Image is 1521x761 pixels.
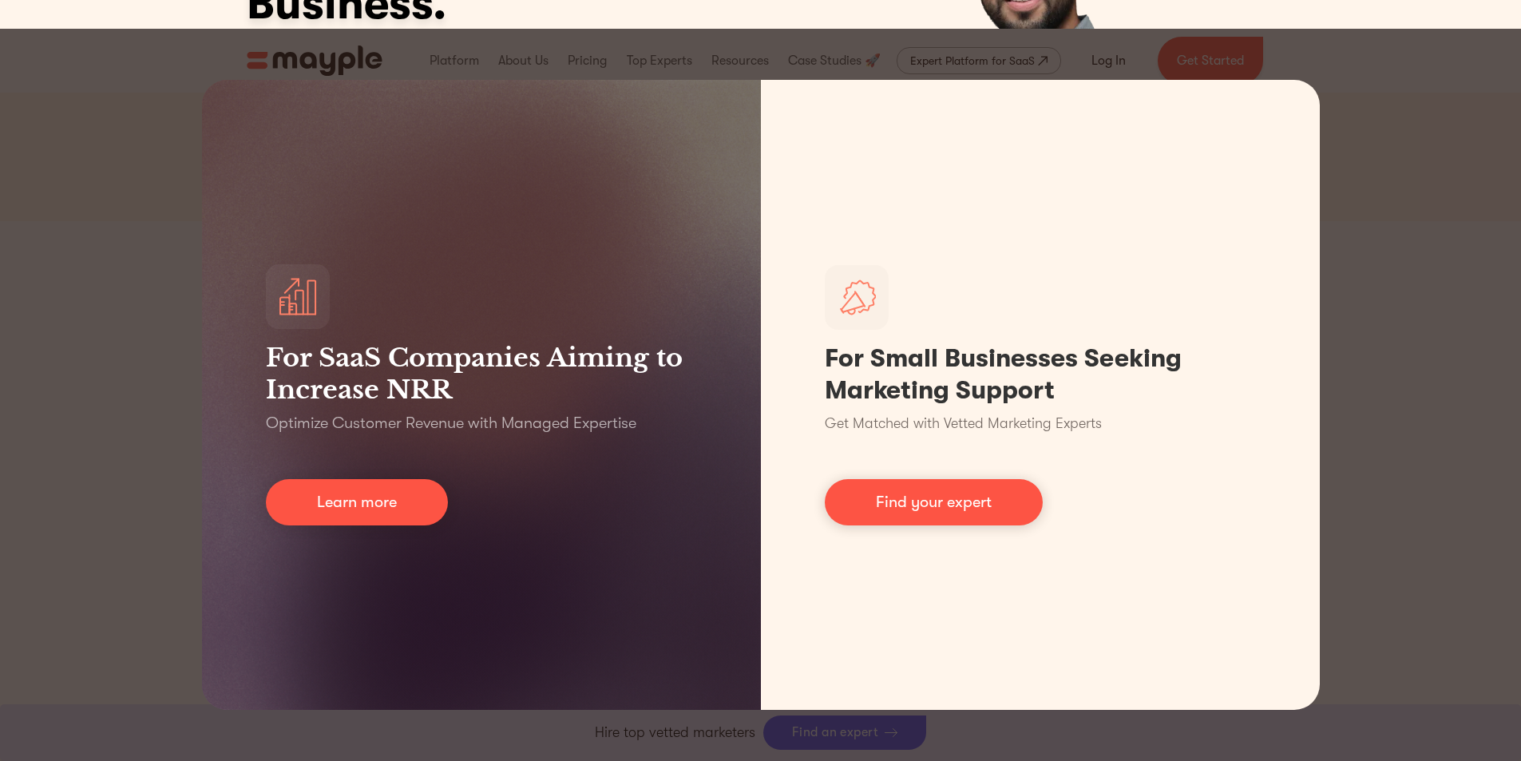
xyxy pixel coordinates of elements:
h3: For SaaS Companies Aiming to Increase NRR [266,342,697,406]
a: Find your expert [825,479,1043,525]
p: Get Matched with Vetted Marketing Experts [825,413,1102,434]
a: Learn more [266,479,448,525]
p: Optimize Customer Revenue with Managed Expertise [266,412,636,434]
h1: For Small Businesses Seeking Marketing Support [825,343,1256,406]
